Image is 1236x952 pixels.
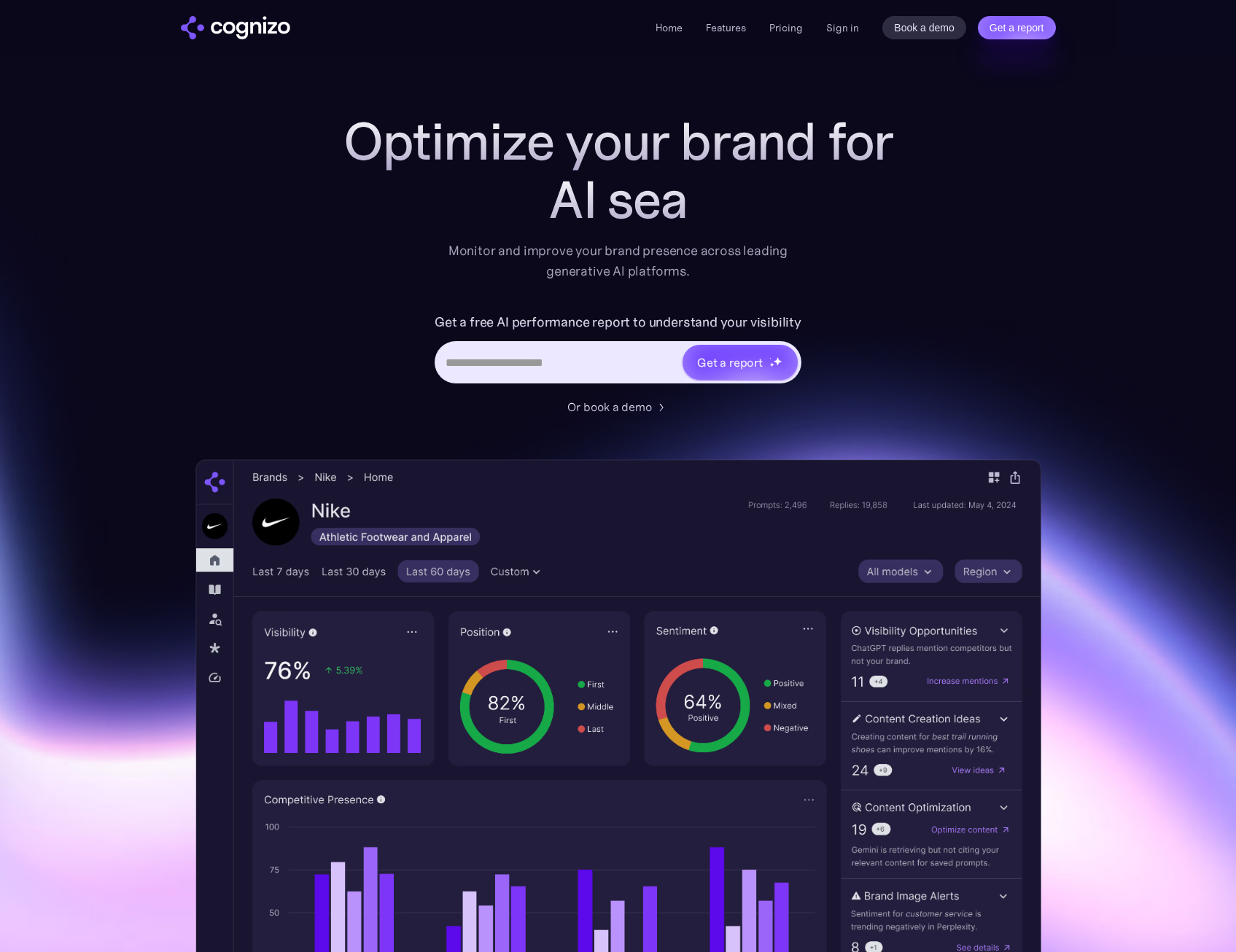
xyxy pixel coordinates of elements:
h1: Optimize your brand for [327,112,910,171]
img: star [769,357,771,359]
div: Or book a demo [567,398,652,415]
form: Hero URL Input Form [435,311,801,391]
a: Book a demo [882,16,966,39]
a: Sign in [826,19,859,36]
a: Home [656,21,683,34]
a: Get a report [978,16,1056,39]
img: cognizo logo [181,16,290,39]
a: Or book a demo [567,398,669,415]
label: Get a free AI performance report to understand your visibility [435,311,801,334]
div: AI sea [327,171,910,229]
img: star [773,356,782,366]
a: Pricing [769,21,803,34]
a: Features [706,21,746,34]
div: Monitor and improve your brand presence across leading generative AI platforms. [439,241,798,281]
div: Get a report [697,354,763,371]
a: Get a reportstarstarstar [681,343,799,381]
a: home [181,16,290,39]
img: star [769,362,774,367]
